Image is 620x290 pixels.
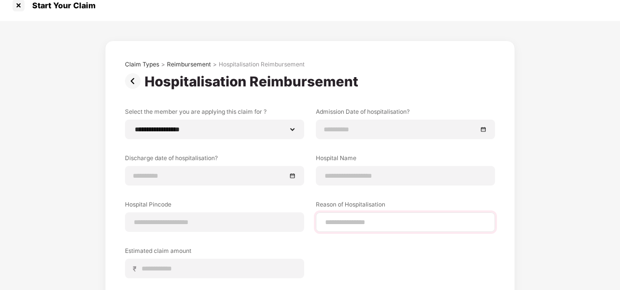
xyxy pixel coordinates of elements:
label: Hospital Pincode [125,200,304,212]
label: Discharge date of hospitalisation? [125,154,304,166]
label: Hospital Name [316,154,495,166]
div: Claim Types [125,61,159,68]
label: Estimated claim amount [125,247,304,259]
div: Hospitalisation Reimbursement [145,73,362,90]
span: ₹ [133,264,141,273]
div: > [161,61,165,68]
label: Select the member you are applying this claim for ? [125,107,304,120]
div: > [213,61,217,68]
img: svg+xml;base64,PHN2ZyBpZD0iUHJldi0zMngzMiIgeG1sbnM9Imh0dHA6Ly93d3cudzMub3JnLzIwMDAvc3ZnIiB3aWR0aD... [125,73,145,89]
div: Reimbursement [167,61,211,68]
label: Reason of Hospitalisation [316,200,495,212]
div: Start Your Claim [26,0,96,10]
div: Hospitalisation Reimbursement [219,61,305,68]
label: Admission Date of hospitalisation? [316,107,495,120]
